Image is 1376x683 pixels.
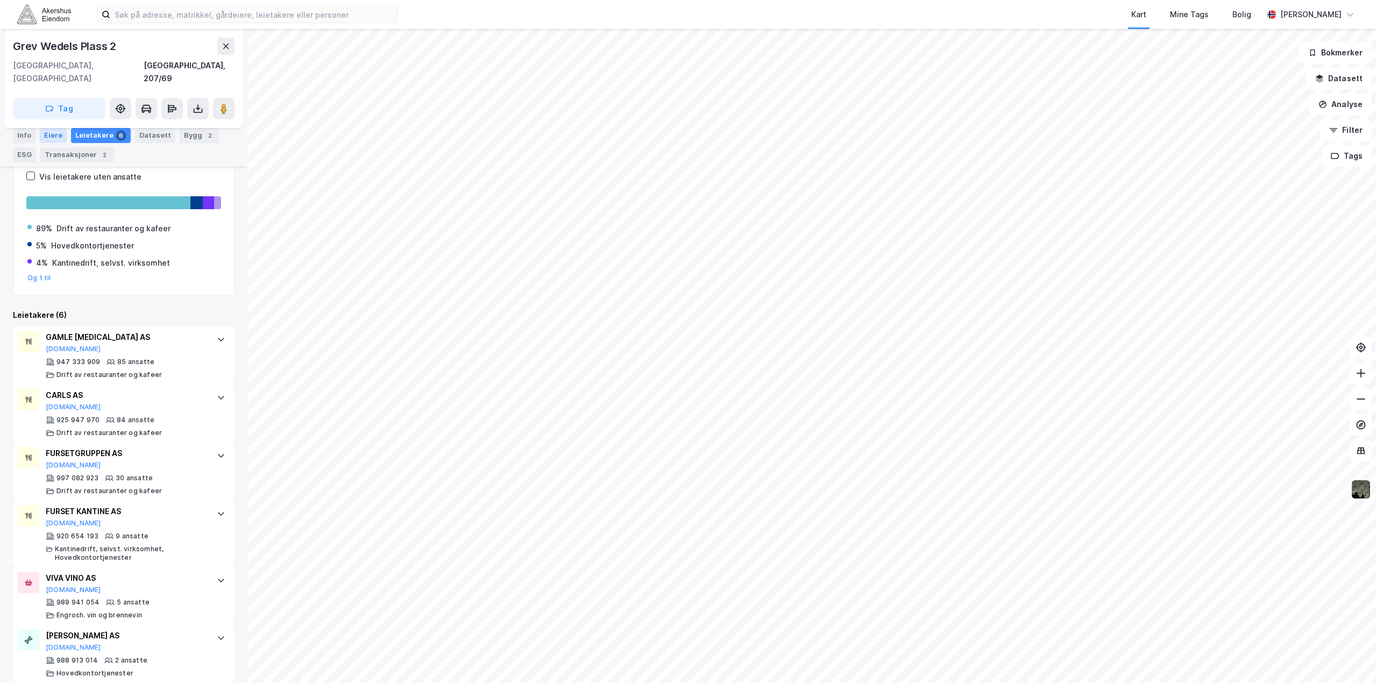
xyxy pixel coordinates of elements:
div: Datasett [135,128,175,143]
div: GAMLE [MEDICAL_DATA] AS [46,331,206,344]
div: Kontrollprogram for chat [1322,631,1376,683]
div: 89% [36,222,52,235]
input: Søk på adresse, matrikkel, gårdeiere, leietakere eller personer [110,6,398,23]
button: Bokmerker [1299,42,1372,63]
div: [GEOGRAPHIC_DATA], 207/69 [144,59,235,85]
div: 997 082 923 [56,474,98,482]
div: 947 333 909 [56,358,100,366]
div: CARLS AS [46,389,206,402]
div: 5% [36,239,47,252]
div: Hovedkontortjenester [56,669,133,678]
button: [DOMAIN_NAME] [46,345,101,353]
div: 2 [204,130,215,141]
div: 920 654 193 [56,532,98,540]
div: 84 ansatte [117,416,154,424]
div: Bygg [180,128,219,143]
div: FURSET KANTINE AS [46,505,206,518]
div: Leietakere [71,128,131,143]
div: FURSETGRUPPEN AS [46,447,206,460]
div: Drift av restauranter og kafeer [56,222,171,235]
div: Bolig [1232,8,1251,21]
div: Hovedkontortjenester [51,239,134,252]
div: Eiere [40,128,67,143]
button: [DOMAIN_NAME] [46,461,101,469]
div: 2 ansatte [115,656,147,665]
div: 9 ansatte [116,532,148,540]
div: Kantinedrift, selvst. virksomhet, Hovedkontortjenester [55,545,206,562]
button: Filter [1320,119,1372,141]
div: Drift av restauranter og kafeer [56,487,162,495]
div: Mine Tags [1170,8,1209,21]
button: Tags [1322,145,1372,167]
div: Kart [1131,8,1146,21]
div: 2 [99,150,110,160]
div: 989 941 054 [56,598,100,607]
div: [GEOGRAPHIC_DATA], [GEOGRAPHIC_DATA] [13,59,144,85]
div: Info [13,128,36,143]
button: [DOMAIN_NAME] [46,643,101,652]
button: Datasett [1306,68,1372,89]
div: Leietakere (6) [13,309,235,322]
button: [DOMAIN_NAME] [46,586,101,594]
img: 9k= [1351,479,1371,500]
div: Drift av restauranter og kafeer [56,429,162,437]
div: 5 ansatte [117,598,150,607]
div: Vis leietakere uten ansatte [39,170,141,183]
button: Og 1 til [27,274,51,282]
div: Engrosh. vin og brennevin [56,611,142,620]
div: [PERSON_NAME] AS [46,629,206,642]
div: ESG [13,147,36,162]
div: VIVA VINO AS [46,572,206,585]
button: Tag [13,98,105,119]
div: 30 ansatte [116,474,153,482]
iframe: Chat Widget [1322,631,1376,683]
button: [DOMAIN_NAME] [46,403,101,411]
div: 988 913 014 [56,656,98,665]
div: 925 947 970 [56,416,100,424]
div: 6 [116,130,126,141]
div: 4% [36,257,48,269]
div: Drift av restauranter og kafeer [56,371,162,379]
div: Transaksjoner [40,147,114,162]
button: Analyse [1309,94,1372,115]
div: Kantinedrift, selvst. virksomhet [52,257,170,269]
div: Grev Wedels Plass 2 [13,38,118,55]
div: 85 ansatte [117,358,154,366]
img: akershus-eiendom-logo.9091f326c980b4bce74ccdd9f866810c.svg [17,5,71,24]
button: [DOMAIN_NAME] [46,519,101,528]
div: [PERSON_NAME] [1280,8,1342,21]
